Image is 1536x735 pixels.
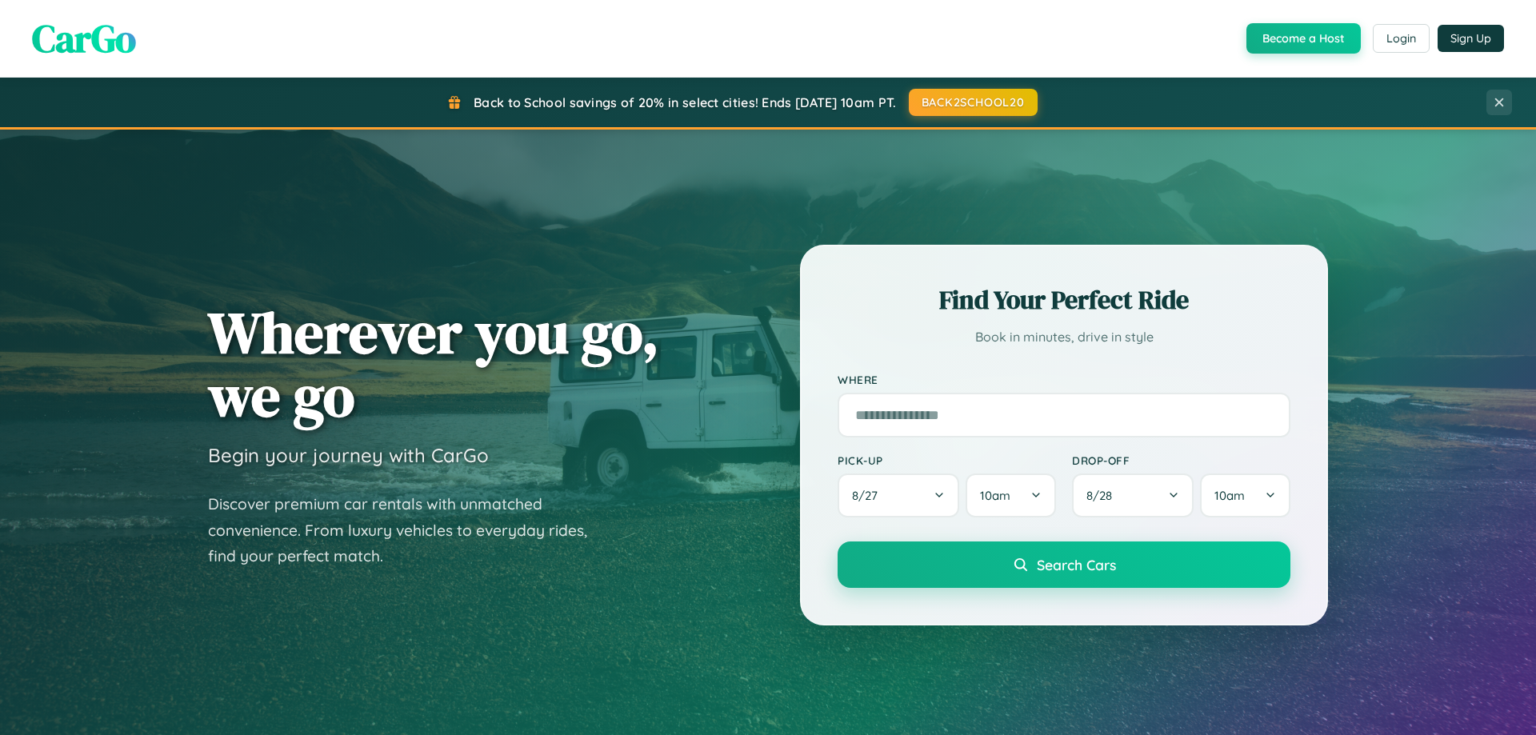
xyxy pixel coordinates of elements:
span: 8 / 27 [852,488,886,503]
button: BACK2SCHOOL20 [909,89,1038,116]
button: Sign Up [1438,25,1504,52]
h3: Begin your journey with CarGo [208,443,489,467]
button: 8/27 [838,473,959,517]
button: Search Cars [838,541,1290,588]
button: 10am [966,473,1056,517]
span: 8 / 28 [1086,488,1120,503]
span: Back to School savings of 20% in select cities! Ends [DATE] 10am PT. [474,94,896,110]
h2: Find Your Perfect Ride [838,282,1290,318]
label: Where [838,373,1290,386]
span: 10am [980,488,1010,503]
h1: Wherever you go, we go [208,301,659,427]
button: 10am [1200,473,1290,517]
p: Discover premium car rentals with unmatched convenience. From luxury vehicles to everyday rides, ... [208,491,608,569]
label: Pick-up [838,453,1056,467]
span: CarGo [32,12,136,65]
span: Search Cars [1037,556,1116,573]
button: 8/28 [1072,473,1194,517]
button: Become a Host [1246,23,1361,54]
p: Book in minutes, drive in style [838,326,1290,349]
label: Drop-off [1072,453,1290,467]
span: 10am [1214,488,1245,503]
button: Login [1373,24,1430,53]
